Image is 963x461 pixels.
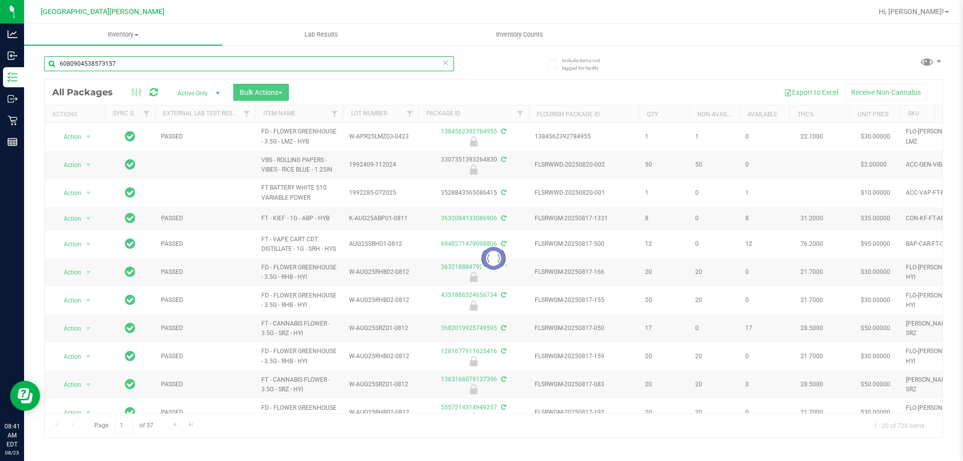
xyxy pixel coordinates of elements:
inline-svg: Analytics [8,29,18,39]
inline-svg: Outbound [8,94,18,104]
p: 08:41 AM EDT [5,422,20,449]
span: Clear [442,56,449,69]
span: Include items not tagged for facility [562,57,612,72]
p: 08/23 [5,449,20,456]
inline-svg: Inbound [8,51,18,61]
a: Inventory Counts [420,24,618,45]
span: Inventory Counts [483,30,557,39]
span: Hi, [PERSON_NAME]! [879,8,944,16]
inline-svg: Retail [8,115,18,125]
iframe: Resource center [10,381,40,411]
span: Inventory [24,30,222,39]
input: Search Package ID, Item Name, SKU, Lot or Part Number... [44,56,454,71]
inline-svg: Reports [8,137,18,147]
span: [GEOGRAPHIC_DATA][PERSON_NAME] [41,8,165,16]
span: Lab Results [291,30,352,39]
a: Lab Results [222,24,420,45]
inline-svg: Inventory [8,72,18,82]
a: Inventory [24,24,222,45]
